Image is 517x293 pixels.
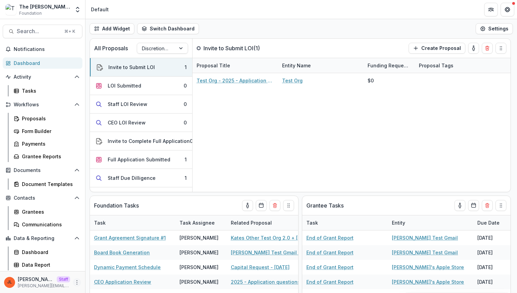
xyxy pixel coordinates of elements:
[501,3,514,16] button: Get Help
[94,278,151,285] a: CEO Application Review
[90,219,110,226] div: Task
[94,249,150,256] a: Board Book Generation
[242,200,253,211] button: toggle-assigned-to-me
[108,64,155,71] div: Invite to Submit LOI
[108,119,146,126] div: CEO LOI Review
[306,278,354,285] a: End of Grant Report
[203,44,260,52] p: Invite to Submit LOI ( 1 )
[11,219,82,230] a: Communications
[5,4,16,15] img: The Frist Foundation Workflow Sandbox
[3,25,82,38] button: Search...
[90,169,192,187] button: Staff Due Dilligence1
[175,219,219,226] div: Task Assignee
[90,215,175,230] div: Task
[278,58,363,73] div: Entity Name
[256,200,267,211] button: Calendar
[90,132,192,150] button: Invite to Complete Full Application0
[180,278,218,285] div: [PERSON_NAME]
[283,200,294,211] button: Drag
[227,215,312,230] div: Related Proposal
[108,82,141,89] div: LOI Submitted
[90,150,192,169] button: Full Application Submitted1
[231,278,308,285] a: 2025 - Application questions over 25K
[302,219,322,226] div: Task
[392,234,458,241] a: [PERSON_NAME] Test Gmail
[11,113,82,124] a: Proposals
[363,58,415,73] div: Funding Requested
[415,58,500,73] div: Proposal Tags
[282,77,303,84] a: Test Org
[22,128,77,135] div: Form Builder
[409,43,465,54] button: Create Proposal
[22,261,77,268] div: Data Report
[14,102,71,108] span: Workflows
[231,249,308,256] a: [PERSON_NAME] Test Gmail - 2025 - LOI questions
[90,95,192,114] button: Staff LOI Review0
[3,165,82,176] button: Open Documents
[392,278,464,285] a: [PERSON_NAME]'s Apple Store
[14,74,71,80] span: Activity
[91,6,109,13] div: Default
[22,181,77,188] div: Document Templates
[495,43,506,54] button: Drag
[108,101,147,108] div: Staff LOI Review
[14,236,71,241] span: Data & Reporting
[63,28,77,35] div: ⌘ + K
[11,247,82,258] a: Dashboard
[3,44,82,55] button: Notifications
[185,64,187,71] div: 1
[11,138,82,149] a: Payments
[19,3,70,10] div: The [PERSON_NAME] Foundation Workflow Sandbox
[231,264,290,271] a: Capital Request - [DATE]
[193,58,278,73] div: Proposal Title
[185,174,187,182] div: 1
[7,280,12,284] div: Jeanne Locker
[14,168,71,173] span: Documents
[184,82,187,89] div: 0
[3,233,82,244] button: Open Data & Reporting
[388,219,409,226] div: Entity
[468,200,479,211] button: Calendar
[108,137,190,145] div: Invite to Complete Full Application
[278,62,315,69] div: Entity Name
[3,71,82,82] button: Open Activity
[227,219,276,226] div: Related Proposal
[3,57,82,69] a: Dashboard
[454,200,465,211] button: toggle-assigned-to-me
[415,62,458,69] div: Proposal Tags
[73,278,81,287] button: More
[18,276,54,283] p: [PERSON_NAME]
[22,87,77,94] div: Tasks
[180,249,218,256] div: [PERSON_NAME]
[73,3,82,16] button: Open entity switcher
[231,234,308,241] a: Kates Other Test Org 2.0 + [DATE]
[11,85,82,96] a: Tasks
[388,215,473,230] div: Entity
[17,28,60,35] span: Search...
[392,264,464,271] a: [PERSON_NAME]'s Apple Store
[22,153,77,160] div: Grantee Reports
[19,10,42,16] span: Foundation
[175,215,227,230] div: Task Assignee
[184,101,187,108] div: 0
[11,259,82,270] a: Data Report
[22,221,77,228] div: Communications
[94,234,166,241] a: Grant Agreement Signature #1
[392,249,458,256] a: [PERSON_NAME] Test Gmail
[90,77,192,95] button: LOI Submitted0
[57,276,70,282] p: Staff
[88,4,111,14] nav: breadcrumb
[14,59,77,67] div: Dashboard
[184,119,187,126] div: 0
[306,234,354,241] a: End of Grant Report
[306,201,344,210] p: Grantee Tasks
[22,208,77,215] div: Grantees
[476,23,513,34] button: Settings
[495,200,506,211] button: Drag
[14,46,80,52] span: Notifications
[484,3,498,16] button: Partners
